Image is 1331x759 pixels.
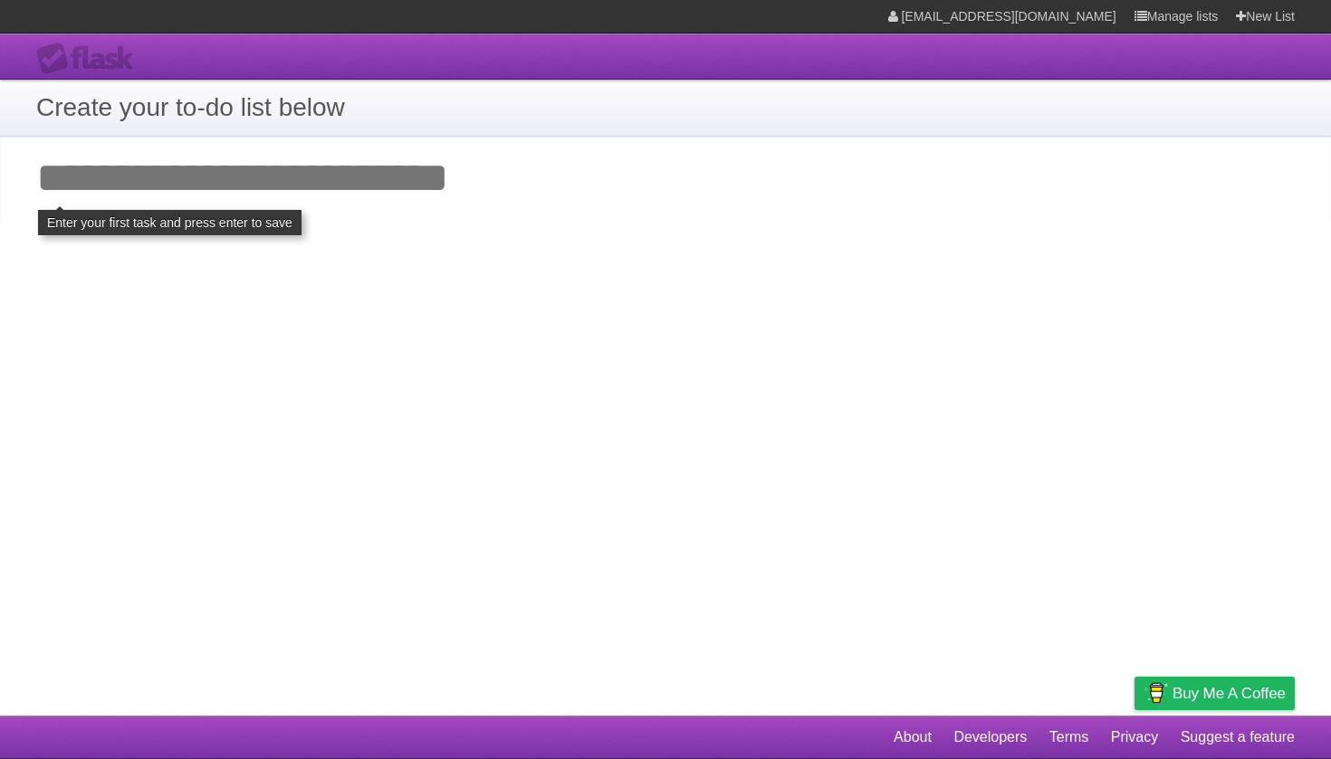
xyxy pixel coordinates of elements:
span: Buy me a coffee [1173,678,1286,709]
div: Flask [36,43,145,75]
img: Buy me a coffee [1144,678,1168,708]
h1: Create your to-do list below [36,89,1295,127]
a: Privacy [1111,720,1158,754]
a: About [894,720,932,754]
a: Terms [1049,720,1089,754]
a: Suggest a feature [1181,720,1295,754]
a: Buy me a coffee [1135,677,1295,710]
a: Developers [953,720,1027,754]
